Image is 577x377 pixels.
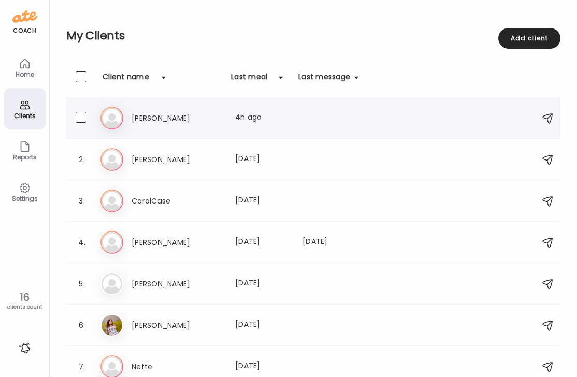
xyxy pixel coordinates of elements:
div: clients count [4,303,46,311]
div: 7. [76,360,88,373]
div: [DATE] [235,360,290,373]
h2: My Clients [66,28,560,44]
div: 4h ago [235,112,290,124]
h3: [PERSON_NAME] [132,236,223,249]
div: Client name [103,71,149,88]
h3: CarolCase [132,195,223,207]
div: 3. [76,195,88,207]
h3: [PERSON_NAME] [132,153,223,166]
div: 4. [76,236,88,249]
div: coach [13,26,36,35]
h3: [PERSON_NAME] [132,319,223,331]
div: Home [6,71,44,78]
div: Reports [6,154,44,161]
div: [DATE] [235,278,290,290]
div: 6. [76,319,88,331]
div: 16 [4,291,46,303]
div: [DATE] [235,319,290,331]
h3: [PERSON_NAME] [132,112,223,124]
div: [DATE] [235,236,290,249]
div: Last meal [231,71,267,88]
div: 5. [76,278,88,290]
div: [DATE] [235,195,290,207]
div: [DATE] [302,236,358,249]
div: Add client [498,28,560,49]
h3: [PERSON_NAME] [132,278,223,290]
div: 2. [76,153,88,166]
div: Settings [6,195,44,202]
div: Last message [298,71,350,88]
h3: Nette [132,360,223,373]
div: [DATE] [235,153,290,166]
div: Clients [6,112,44,119]
img: ate [12,8,37,25]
